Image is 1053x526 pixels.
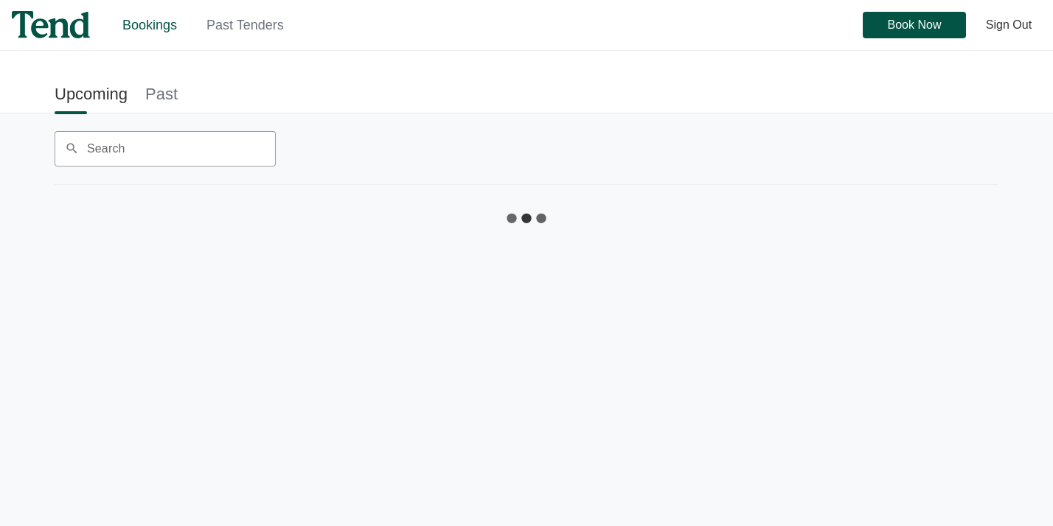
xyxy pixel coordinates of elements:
[863,12,966,38] button: Book Now
[145,77,178,111] a: Past
[12,11,90,38] img: tend-logo.4d3a83578fb939362e0a58f12f1af3e6.svg
[976,12,1041,38] button: Sign Out
[55,77,128,111] a: Upcoming
[206,18,284,32] a: Past Tenders
[122,18,177,32] a: Bookings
